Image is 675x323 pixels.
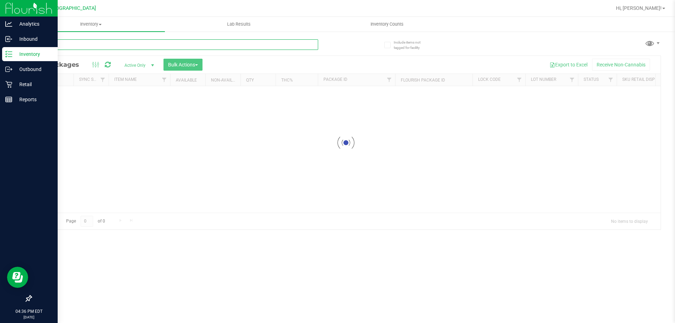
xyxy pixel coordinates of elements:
[165,17,313,32] a: Lab Results
[5,81,12,88] inline-svg: Retail
[3,308,54,315] p: 04:36 PM EDT
[313,17,461,32] a: Inventory Counts
[48,5,96,11] span: [GEOGRAPHIC_DATA]
[394,40,429,50] span: Include items not tagged for facility
[12,95,54,104] p: Reports
[5,66,12,73] inline-svg: Outbound
[616,5,662,11] span: Hi, [PERSON_NAME]!
[17,21,165,27] span: Inventory
[5,35,12,43] inline-svg: Inbound
[12,35,54,43] p: Inbound
[5,20,12,27] inline-svg: Analytics
[12,50,54,58] p: Inventory
[218,21,260,27] span: Lab Results
[5,51,12,58] inline-svg: Inventory
[17,17,165,32] a: Inventory
[5,96,12,103] inline-svg: Reports
[3,315,54,320] p: [DATE]
[7,267,28,288] iframe: Resource center
[12,65,54,73] p: Outbound
[31,39,318,50] input: Search Package ID, Item Name, SKU, Lot or Part Number...
[12,20,54,28] p: Analytics
[361,21,413,27] span: Inventory Counts
[12,80,54,89] p: Retail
